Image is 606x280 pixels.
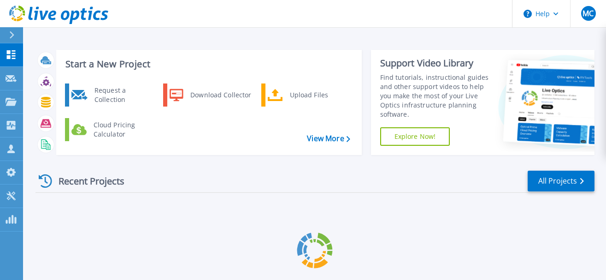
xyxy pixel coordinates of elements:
a: All Projects [528,171,594,191]
a: Request a Collection [65,83,159,107]
div: Request a Collection [90,86,157,104]
div: Support Video Library [380,57,491,69]
a: Cloud Pricing Calculator [65,118,159,141]
div: Cloud Pricing Calculator [89,120,157,139]
div: Download Collector [186,86,255,104]
div: Find tutorials, instructional guides and other support videos to help you make the most of your L... [380,73,491,119]
div: Recent Projects [35,170,137,192]
a: Download Collector [163,83,258,107]
h3: Start a New Project [65,59,350,69]
span: MC [582,10,594,17]
a: Explore Now! [380,127,450,146]
a: Upload Files [261,83,356,107]
div: Upload Files [285,86,353,104]
a: View More [307,134,350,143]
